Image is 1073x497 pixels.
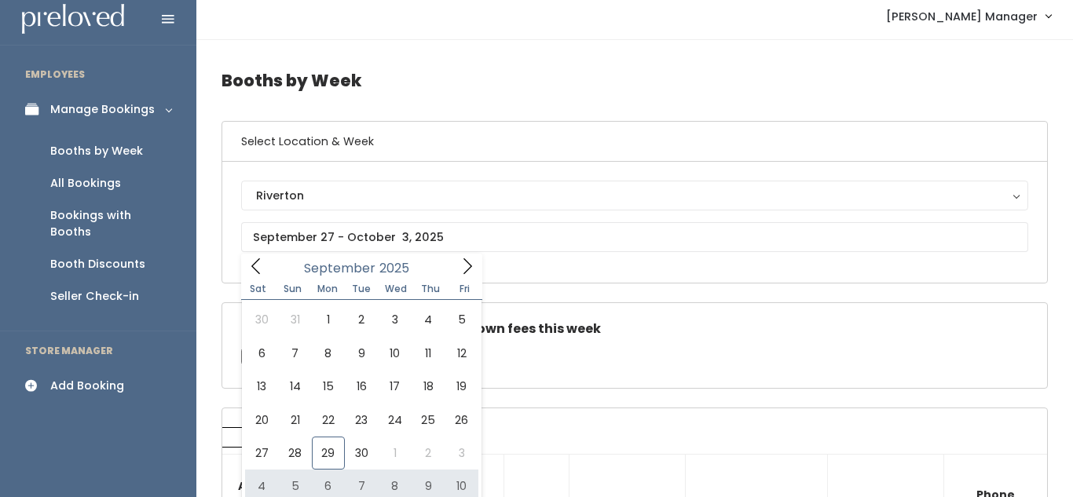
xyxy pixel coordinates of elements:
span: October 2, 2025 [412,437,445,470]
div: Bookings with Booths [50,207,171,240]
span: September 14, 2025 [278,370,311,403]
span: September 19, 2025 [445,370,478,403]
span: September 6, 2025 [245,337,278,370]
h4: Booths by Week [222,59,1048,102]
span: September 23, 2025 [345,404,378,437]
img: preloved logo [22,4,124,35]
span: September 20, 2025 [245,404,278,437]
span: Sat [241,284,276,294]
span: August 31, 2025 [278,303,311,336]
span: September 21, 2025 [278,404,311,437]
span: September 4, 2025 [412,303,445,336]
div: All Bookings [50,175,121,192]
input: September 27 - October 3, 2025 [241,222,1028,252]
span: September 16, 2025 [345,370,378,403]
span: September 17, 2025 [379,370,412,403]
span: September 13, 2025 [245,370,278,403]
div: Add Booking [50,378,124,394]
span: September 30, 2025 [345,437,378,470]
span: October 1, 2025 [379,437,412,470]
span: Mon [310,284,345,294]
input: Year [375,258,423,278]
h5: Check this box if there are no takedown fees this week [241,322,1028,336]
span: September 11, 2025 [412,337,445,370]
span: Tue [344,284,379,294]
span: September 2, 2025 [345,303,378,336]
div: Manage Bookings [50,101,155,118]
span: [PERSON_NAME] Manager [886,8,1038,25]
span: September 26, 2025 [445,404,478,437]
span: September 22, 2025 [312,404,345,437]
span: September 29, 2025 [312,437,345,470]
div: Seller Check-in [50,288,139,305]
span: September 18, 2025 [412,370,445,403]
span: September 15, 2025 [312,370,345,403]
span: September 9, 2025 [345,337,378,370]
span: Fri [448,284,482,294]
span: September 12, 2025 [445,337,478,370]
h6: Select Location & Week [222,122,1047,162]
span: Thu [413,284,448,294]
span: Sun [276,284,310,294]
span: September 28, 2025 [278,437,311,470]
span: September 1, 2025 [312,303,345,336]
span: September 7, 2025 [278,337,311,370]
span: September 25, 2025 [412,404,445,437]
span: September [304,262,375,275]
span: September 10, 2025 [379,337,412,370]
span: October 3, 2025 [445,437,478,470]
button: Riverton [241,181,1028,210]
span: September 27, 2025 [245,437,278,470]
span: September 5, 2025 [445,303,478,336]
span: September 3, 2025 [379,303,412,336]
div: Booth Discounts [50,256,145,272]
span: September 24, 2025 [379,404,412,437]
span: Wed [379,284,413,294]
div: Riverton [256,187,1013,204]
div: Booths by Week [50,143,143,159]
span: September 8, 2025 [312,337,345,370]
span: August 30, 2025 [245,303,278,336]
